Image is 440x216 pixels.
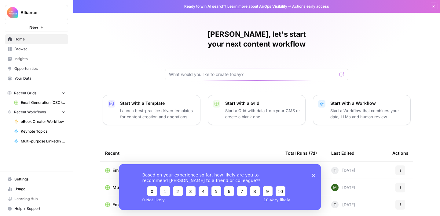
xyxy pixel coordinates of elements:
[285,145,317,161] div: Total Runs (7d)
[14,66,65,71] span: Opportunities
[227,4,248,9] a: Learn more
[14,90,36,96] span: Recent Grids
[184,4,287,9] span: Ready to win AI search? about AirOps Visibility
[330,108,405,120] p: Start a Workflow that combines your data, LLMs and human review
[14,176,65,182] span: Settings
[331,184,339,191] img: l5bw1boy7i1vzeyb5kvp5qo3zmc4
[112,167,160,173] span: Email Generation (ROA)
[14,109,46,115] span: Recent Workflows
[5,5,68,20] button: Workspace: Alliance
[14,56,65,62] span: Insights
[225,100,300,106] p: Start with a Grid
[119,164,321,210] iframe: Survey from AirOps
[11,136,68,146] a: Multi-purpose LinkedIn Workflow
[169,71,337,78] input: What would you like to create today?
[5,108,68,117] button: Recent Workflows
[5,54,68,64] a: Insights
[14,46,65,52] span: Browse
[29,24,38,30] span: New
[14,36,65,42] span: Home
[331,167,355,174] div: [DATE]
[331,184,355,191] div: [DATE]
[292,4,329,9] span: Actions early access
[5,23,68,32] button: New
[334,202,336,208] span: T
[21,119,65,124] span: eBook Creator Workflow
[11,98,68,108] a: Email Generation (CSC) - old do not use
[14,186,65,192] span: Usage
[313,95,411,125] button: Start with a WorkflowStart a Workflow that combines your data, LLMs and human review
[21,138,65,144] span: Multi-purpose LinkedIn Workflow
[5,34,68,44] a: Home
[11,127,68,136] a: Keynote Topics
[103,95,200,125] button: Start with a TemplateLaunch best-practice driven templates for content creation and operations
[5,44,68,54] a: Browse
[334,167,336,173] span: T
[5,64,68,74] a: Opportunities
[14,206,65,211] span: Help + Support
[120,100,195,106] p: Start with a Template
[120,108,195,120] p: Launch best-practice driven templates for content creation and operations
[14,196,65,202] span: Learning Hub
[225,108,300,120] p: Start a Grid with data from your CMS or create a blank one
[330,100,405,106] p: Start with a Workflow
[165,29,348,49] h1: [PERSON_NAME], let's start your next content workflow
[7,7,18,18] img: Alliance Logo
[14,76,65,81] span: Your Data
[21,129,65,134] span: Keynote Topics
[5,74,68,83] a: Your Data
[331,145,354,161] div: Last Edited
[5,194,68,204] a: Learning Hub
[112,202,159,208] span: Email Generation (SEC)
[331,201,355,208] div: [DATE]
[105,145,276,161] div: Recent
[11,117,68,127] a: eBook Creator Workflow
[21,100,65,105] span: Email Generation (CSC) - old do not use
[5,204,68,214] button: Help + Support
[392,145,409,161] div: Actions
[112,184,190,191] span: Multi-purpose LinkedIn Workflow Grid
[105,167,276,173] a: Email Generation (ROA)
[105,184,276,191] a: Multi-purpose LinkedIn Workflow Grid
[5,174,68,184] a: Settings
[5,89,68,98] button: Recent Grids
[5,184,68,194] a: Usage
[208,95,306,125] button: Start with a GridStart a Grid with data from your CMS or create a blank one
[20,9,57,16] span: Alliance
[105,202,276,208] a: Email Generation (SEC)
